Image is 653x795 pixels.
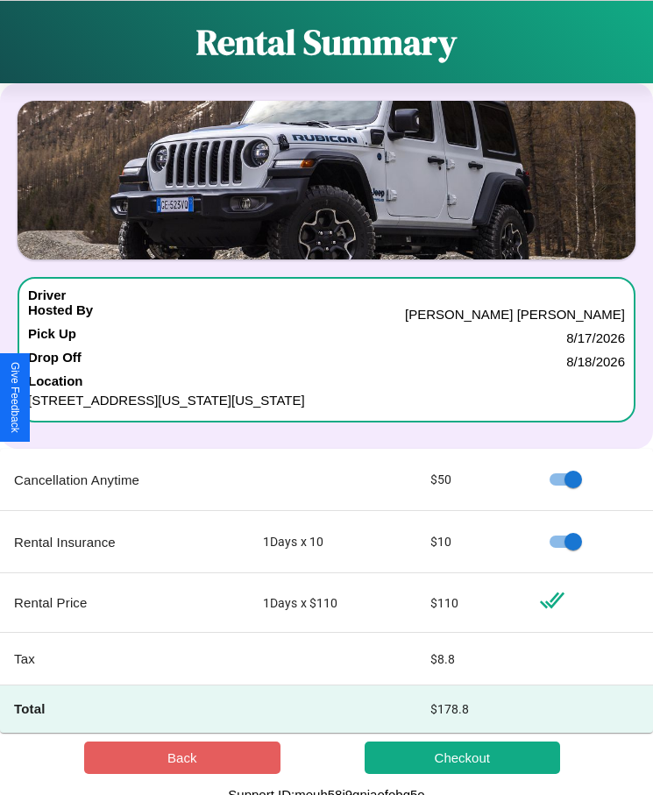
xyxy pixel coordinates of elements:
[249,573,416,633] td: 1 Days x $ 110
[416,685,526,733] td: $ 178.8
[416,511,526,573] td: $ 10
[14,530,235,554] p: Rental Insurance
[14,468,235,492] p: Cancellation Anytime
[365,742,561,774] button: Checkout
[28,373,625,388] h4: Location
[566,350,625,373] p: 8 / 18 / 2026
[416,633,526,685] td: $ 8.8
[28,388,625,412] p: [STREET_ADDRESS][US_STATE][US_STATE]
[28,287,66,302] h4: Driver
[14,699,235,718] h4: Total
[566,326,625,350] p: 8 / 17 / 2026
[405,302,625,326] p: [PERSON_NAME] [PERSON_NAME]
[28,326,76,350] h4: Pick Up
[196,18,457,66] h1: Rental Summary
[84,742,280,774] button: Back
[416,449,526,511] td: $ 50
[14,591,235,614] p: Rental Price
[9,362,21,433] div: Give Feedback
[14,647,235,671] p: Tax
[28,302,93,326] h4: Hosted By
[249,511,416,573] td: 1 Days x 10
[28,350,82,373] h4: Drop Off
[416,573,526,633] td: $ 110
